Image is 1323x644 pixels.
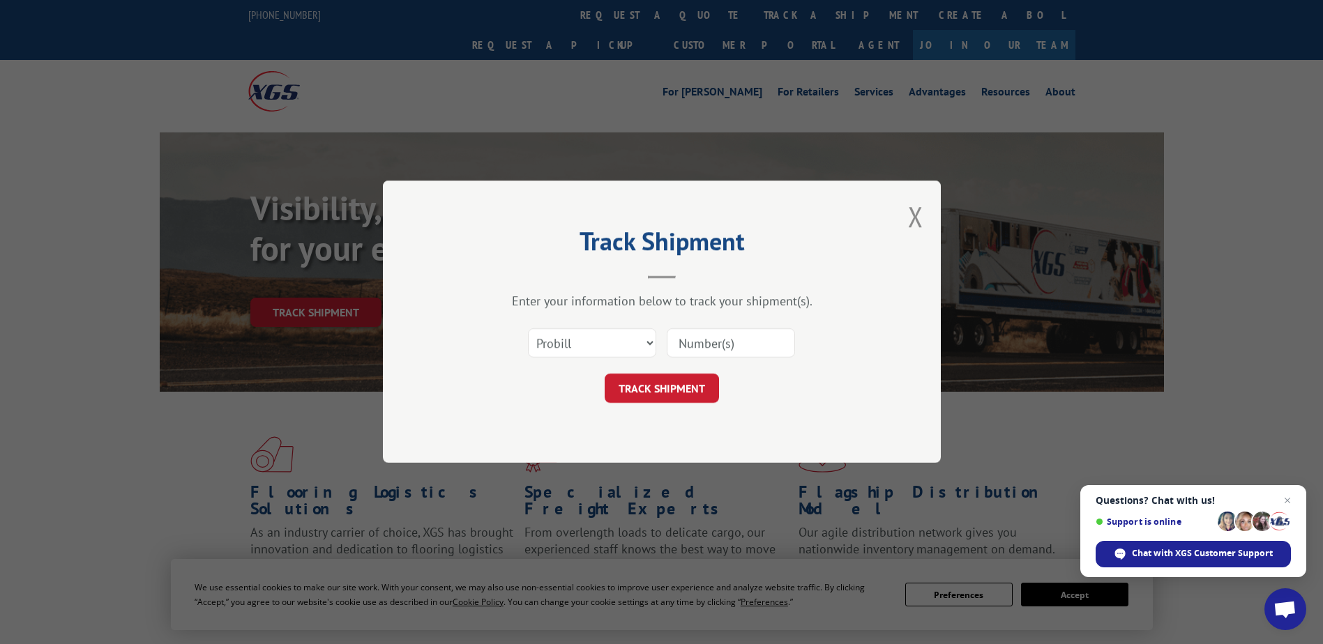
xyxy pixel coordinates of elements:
[1264,588,1306,630] div: Open chat
[667,329,795,358] input: Number(s)
[1096,495,1291,506] span: Questions? Chat with us!
[1279,492,1296,509] span: Close chat
[453,293,871,309] div: Enter your information below to track your shipment(s).
[605,374,719,404] button: TRACK SHIPMENT
[1096,541,1291,567] div: Chat with XGS Customer Support
[1132,547,1273,560] span: Chat with XGS Customer Support
[453,231,871,258] h2: Track Shipment
[1096,516,1213,527] span: Support is online
[908,198,923,235] button: Close modal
